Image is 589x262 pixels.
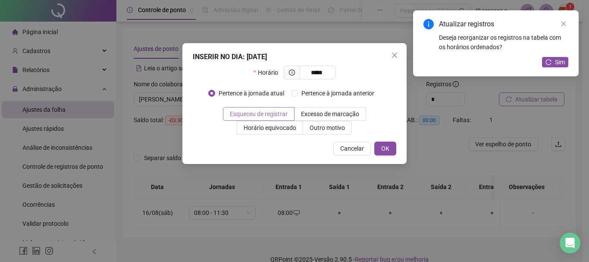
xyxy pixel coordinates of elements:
[439,33,568,52] div: Deseja reorganizar os registros na tabela com os horários ordenados?
[391,52,398,59] span: close
[374,142,396,155] button: OK
[298,88,378,98] span: Pertence à jornada anterior
[301,110,359,117] span: Excesso de marcação
[193,52,396,62] div: INSERIR NO DIA : [DATE]
[310,124,345,131] span: Outro motivo
[439,19,568,29] div: Atualizar registros
[542,57,568,67] button: Sim
[555,57,565,67] span: Sim
[381,144,389,153] span: OK
[289,69,295,76] span: clock-circle
[340,144,364,153] span: Cancelar
[230,110,288,117] span: Esqueceu de registrar
[545,59,551,65] span: reload
[559,19,568,28] a: Close
[388,48,401,62] button: Close
[254,66,283,79] label: Horário
[423,19,434,29] span: info-circle
[561,21,567,27] span: close
[244,124,296,131] span: Horário equivocado
[560,233,580,253] div: Open Intercom Messenger
[215,88,288,98] span: Pertence à jornada atual
[333,142,371,155] button: Cancelar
